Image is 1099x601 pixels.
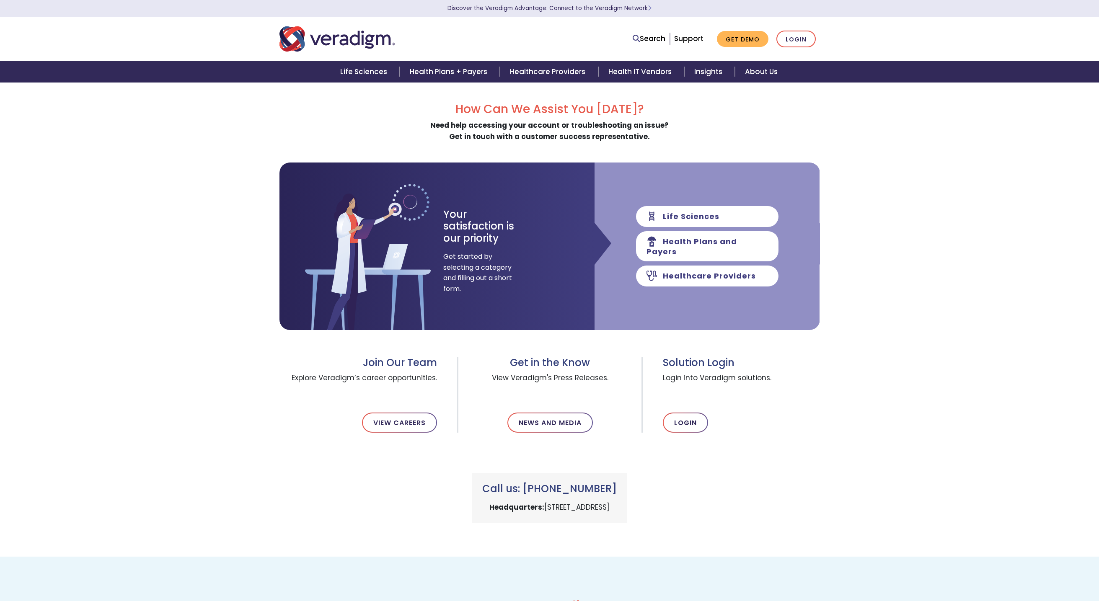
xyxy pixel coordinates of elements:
[482,483,617,495] h3: Call us: [PHONE_NUMBER]
[633,33,665,44] a: Search
[717,31,768,47] a: Get Demo
[663,413,708,433] a: Login
[648,4,652,12] span: Learn More
[400,61,500,83] a: Health Plans + Payers
[330,61,400,83] a: Life Sciences
[478,369,621,399] span: View Veradigm's Press Releases.
[362,413,437,433] a: View Careers
[776,31,816,48] a: Login
[684,61,735,83] a: Insights
[489,502,544,512] strong: Headquarters:
[663,369,820,399] span: Login into Veradigm solutions.
[507,413,593,433] a: News and Media
[482,502,617,513] p: [STREET_ADDRESS]
[598,61,684,83] a: Health IT Vendors
[500,61,598,83] a: Healthcare Providers
[430,120,669,142] strong: Need help accessing your account or troubleshooting an issue? Get in touch with a customer succes...
[279,369,437,399] span: Explore Veradigm’s career opportunities.
[279,357,437,369] h3: Join Our Team
[447,4,652,12] a: Discover the Veradigm Advantage: Connect to the Veradigm NetworkLearn More
[674,34,703,44] a: Support
[279,102,820,116] h2: How Can We Assist You [DATE]?
[735,61,788,83] a: About Us
[478,357,621,369] h3: Get in the Know
[663,357,820,369] h3: Solution Login
[443,251,512,294] span: Get started by selecting a category and filling out a short form.
[279,25,395,53] img: Veradigm logo
[443,209,529,245] h3: Your satisfaction is our priority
